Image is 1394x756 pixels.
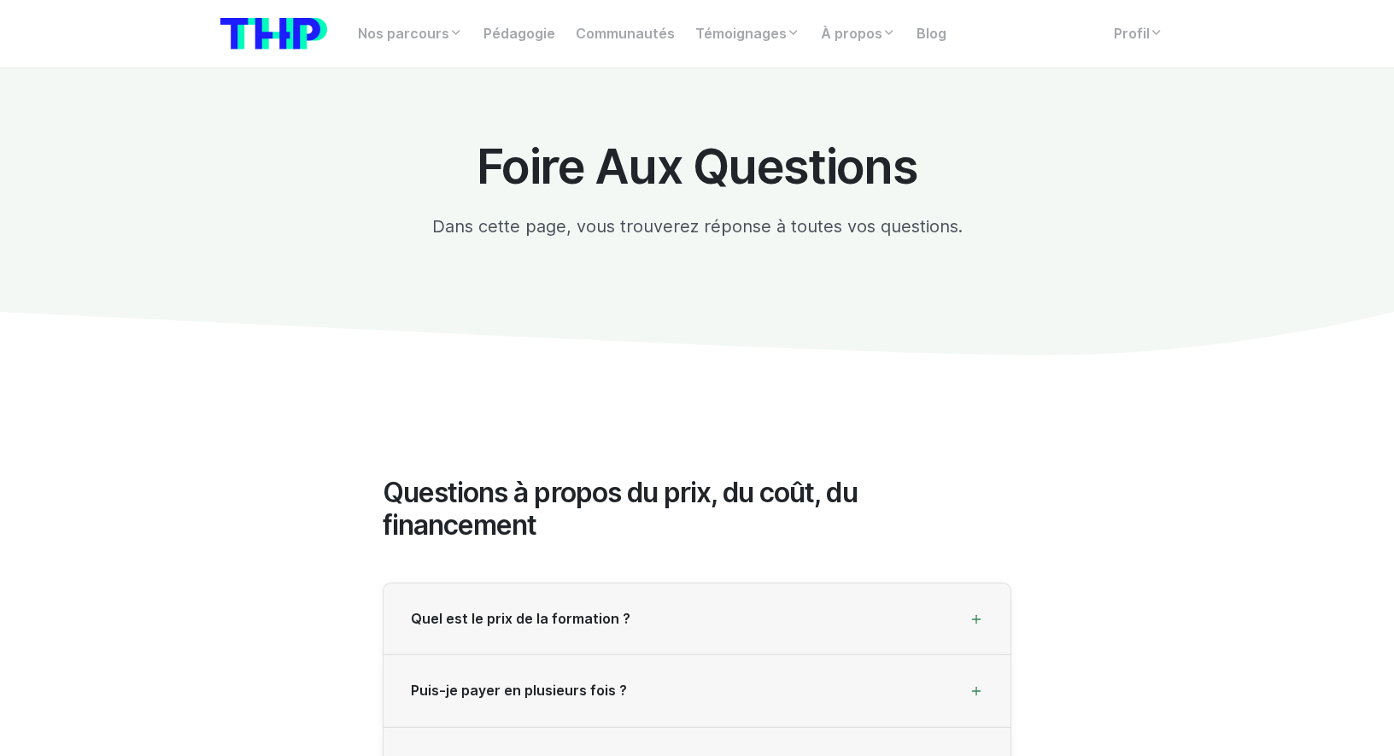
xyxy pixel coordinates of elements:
p: Dans cette page, vous trouverez réponse à toutes vos questions. [383,214,1011,239]
a: Pédagogie [473,17,565,51]
span: Quel est le prix de la formation ? [411,611,630,627]
a: Profil [1104,17,1174,51]
a: Communautés [565,17,685,51]
a: Nos parcours [348,17,473,51]
h1: Foire Aux Questions [383,140,1011,193]
a: Témoignages [685,17,811,51]
a: À propos [811,17,906,51]
h2: Questions à propos du prix, du coût, du financement [383,477,1011,542]
span: Puis-je payer en plusieurs fois ? [411,683,627,699]
img: logo [220,18,327,50]
a: Blog [906,17,957,51]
